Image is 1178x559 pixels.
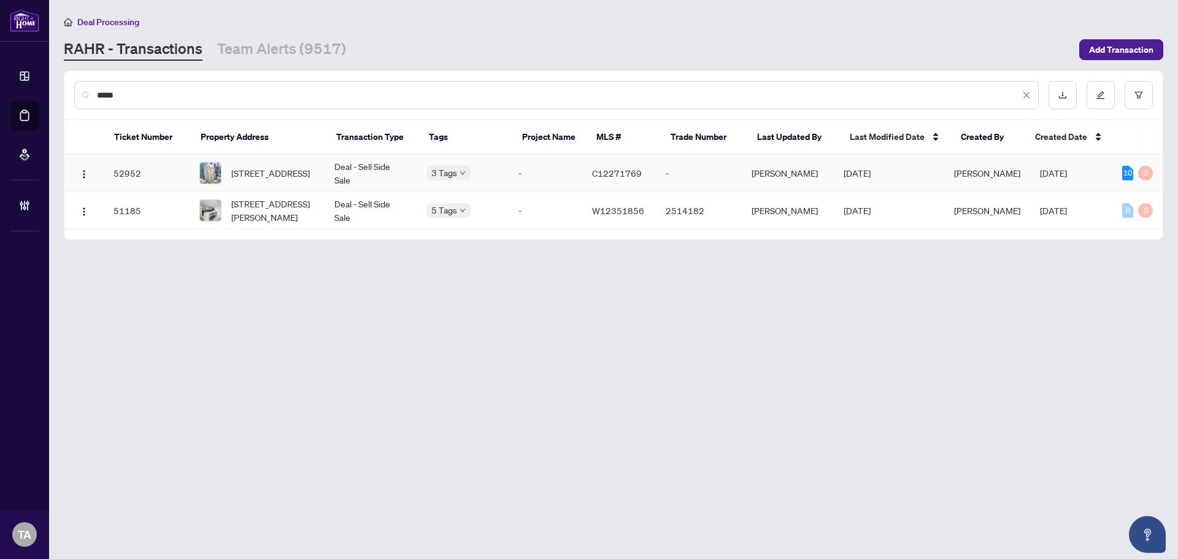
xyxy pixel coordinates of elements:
[79,207,89,217] img: Logo
[64,39,202,61] a: RAHR - Transactions
[460,207,466,214] span: down
[10,9,39,32] img: logo
[840,120,951,155] th: Last Modified Date
[1089,40,1153,60] span: Add Transaction
[1058,91,1067,99] span: download
[1049,81,1077,109] button: download
[231,166,310,180] span: [STREET_ADDRESS]
[431,166,457,180] span: 3 Tags
[231,197,315,224] span: [STREET_ADDRESS][PERSON_NAME]
[509,192,582,229] td: -
[742,192,834,229] td: [PERSON_NAME]
[951,120,1025,155] th: Created By
[77,17,139,28] span: Deal Processing
[1087,81,1115,109] button: edit
[747,120,840,155] th: Last Updated By
[74,163,94,183] button: Logo
[1035,130,1087,144] span: Created Date
[592,205,644,216] span: W12351856
[200,163,221,183] img: thumbnail-img
[200,200,221,221] img: thumbnail-img
[587,120,661,155] th: MLS #
[1134,91,1143,99] span: filter
[512,120,587,155] th: Project Name
[104,120,191,155] th: Ticket Number
[1122,166,1133,180] div: 10
[592,168,642,179] span: C12271769
[1040,205,1067,216] span: [DATE]
[661,120,747,155] th: Trade Number
[742,155,834,192] td: [PERSON_NAME]
[326,120,419,155] th: Transaction Type
[1040,168,1067,179] span: [DATE]
[217,39,346,61] a: Team Alerts (9517)
[64,18,72,26] span: home
[104,155,190,192] td: 52952
[191,120,327,155] th: Property Address
[844,205,871,216] span: [DATE]
[74,201,94,220] button: Logo
[1096,91,1105,99] span: edit
[1125,81,1153,109] button: filter
[844,168,871,179] span: [DATE]
[1138,203,1153,218] div: 0
[325,192,417,229] td: Deal - Sell Side Sale
[79,169,89,179] img: Logo
[656,192,742,229] td: 2514182
[954,205,1020,216] span: [PERSON_NAME]
[850,130,925,144] span: Last Modified Date
[419,120,512,155] th: Tags
[1079,39,1163,60] button: Add Transaction
[656,155,742,192] td: -
[460,170,466,176] span: down
[104,192,190,229] td: 51185
[954,168,1020,179] span: [PERSON_NAME]
[1122,203,1133,218] div: 0
[1138,166,1153,180] div: 0
[18,526,31,543] span: TA
[431,203,457,217] span: 5 Tags
[325,155,417,192] td: Deal - Sell Side Sale
[1025,120,1112,155] th: Created Date
[1022,91,1031,99] span: close
[1129,516,1166,553] button: Open asap
[509,155,582,192] td: -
